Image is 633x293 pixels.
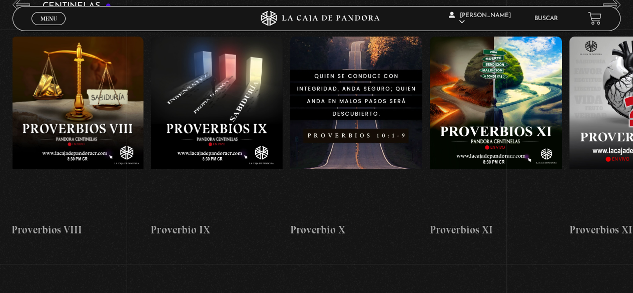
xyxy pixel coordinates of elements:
[430,222,562,238] h4: Proverbios XI
[290,21,422,254] a: Proverbio X
[37,24,61,31] span: Cerrar
[151,222,283,238] h4: Proverbio IX
[290,222,422,238] h4: Proverbio X
[151,21,283,254] a: Proverbio IX
[12,21,144,254] a: Proverbios VIII
[12,222,144,238] h4: Proverbios VIII
[534,16,558,22] a: Buscar
[430,21,562,254] a: Proverbios XI
[43,2,111,11] h3: Centinelas
[41,16,57,22] span: Menu
[449,13,511,25] span: [PERSON_NAME]
[588,12,601,25] a: View your shopping cart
